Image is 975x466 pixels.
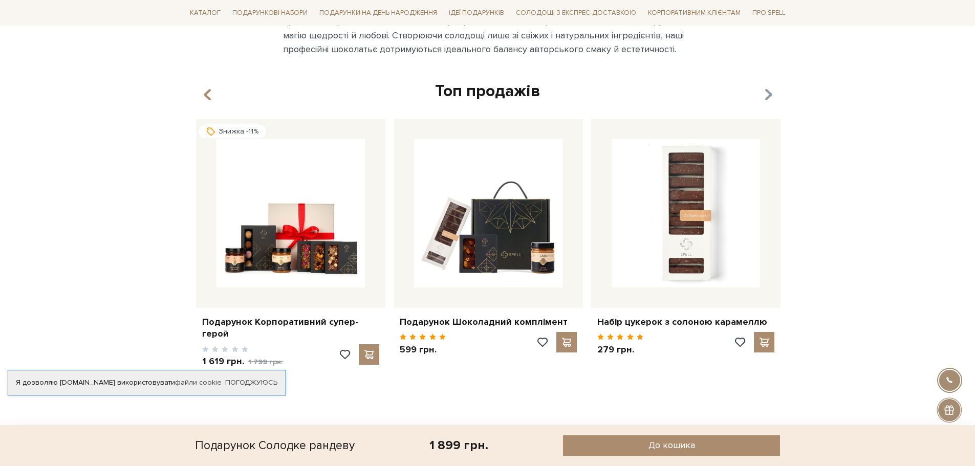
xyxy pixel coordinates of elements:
a: Подарункові набори [228,5,312,21]
div: Подарунок Солодке рандеву [195,435,355,456]
span: 1 799 грн. [248,358,283,366]
a: Каталог [186,5,225,21]
button: До кошика [563,435,780,456]
p: 599 грн. [400,344,446,356]
div: Я дозволяю [DOMAIN_NAME] використовувати [8,378,286,387]
p: 1 619 грн. [202,356,283,368]
a: Ідеї подарунків [445,5,508,21]
p: 279 грн. [597,344,644,356]
a: Про Spell [748,5,789,21]
a: файли cookie [175,378,222,387]
a: Погоджуюсь [225,378,277,387]
div: Топ продажів [192,81,784,102]
div: Spell – це виробник якісного шоколаду із різноманітними яскравими смаками, який дарує магію щедро... [283,15,692,56]
a: Набір цукерок з солоною карамеллю [597,316,774,328]
div: 1 899 грн. [429,437,488,453]
a: Солодощі з експрес-доставкою [512,4,640,21]
a: Подарунок Шоколадний комплімент [400,316,577,328]
div: Знижка -11% [198,124,267,139]
span: До кошика [648,439,695,451]
a: Подарунок Корпоративний супер-герой [202,316,379,340]
a: Подарунки на День народження [315,5,441,21]
a: Корпоративним клієнтам [644,5,745,21]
